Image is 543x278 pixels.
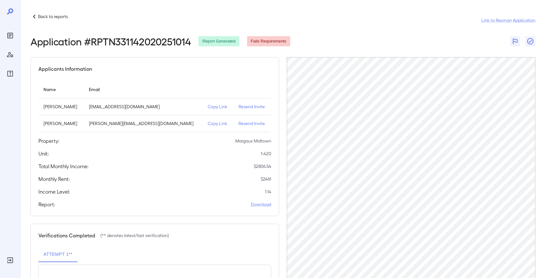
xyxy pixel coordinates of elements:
div: Log Out [5,255,15,265]
a: Link to Resman Application [481,17,535,23]
div: FAQ [5,69,15,79]
h5: Verifications Completed [38,232,95,239]
p: Copy Link [208,120,228,127]
button: Close Report [525,36,535,46]
p: $ 2806.54 [254,163,271,169]
p: Margaux Midtown [235,138,271,144]
h2: Application # RPTN331142020251014 [30,36,191,47]
p: 1.14 [265,189,271,195]
div: Manage Users [5,50,15,60]
p: (** denotes latest/last verification) [100,232,169,239]
div: Reports [5,30,15,41]
h5: Total Monthly Income: [38,162,89,170]
p: Copy Link [208,103,228,110]
th: Email [84,80,203,98]
h5: Report: [38,201,55,208]
th: Name [38,80,84,98]
p: [PERSON_NAME][EMAIL_ADDRESS][DOMAIN_NAME] [89,120,198,127]
p: $ 2461 [261,176,271,182]
p: [EMAIL_ADDRESS][DOMAIN_NAME] [89,103,198,110]
table: simple table [38,80,271,132]
h5: Applicants Information [38,65,92,73]
button: Flag Report [510,36,520,46]
p: Resend Invite [238,120,266,127]
h5: Income Level: [38,188,70,195]
p: [PERSON_NAME] [44,120,79,127]
h5: Property: [38,137,59,145]
p: Resend Invite [238,103,266,110]
h5: Monthly Rent: [38,175,70,183]
p: [PERSON_NAME] [44,103,79,110]
a: Download [251,201,271,208]
span: Report Generated [198,38,239,44]
button: Attempt 1** [38,247,77,262]
h5: Unit: [38,150,49,157]
p: 1-420 [261,150,271,157]
p: Back to reports [38,13,68,20]
span: Fails Requirements [247,38,290,44]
